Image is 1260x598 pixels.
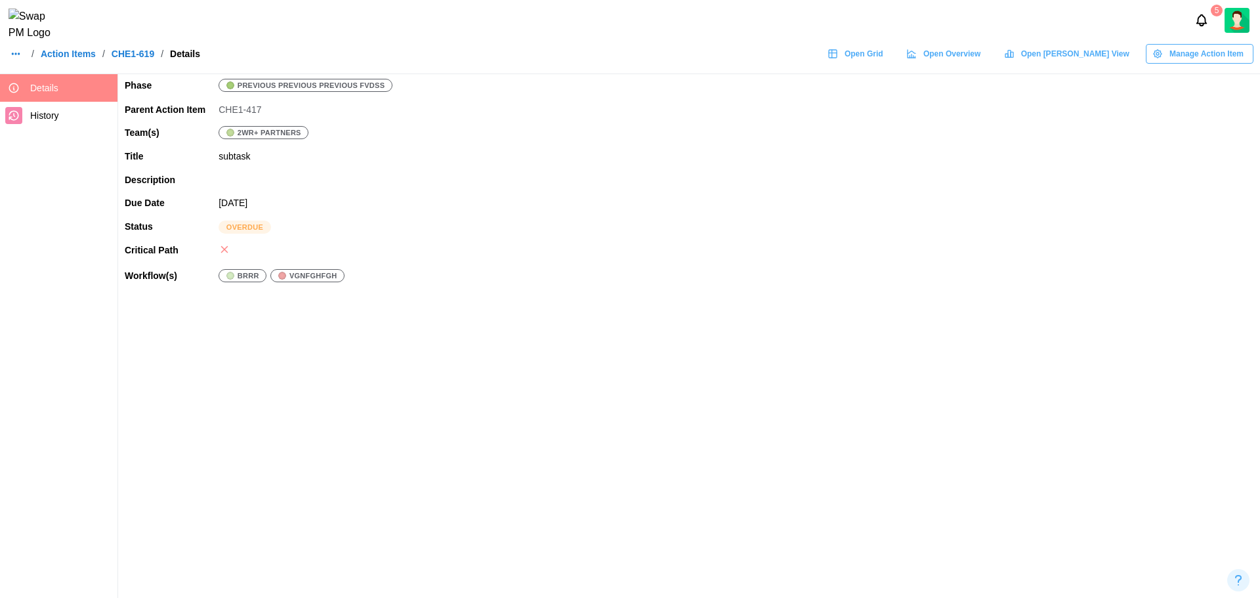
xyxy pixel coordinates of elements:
span: Open Overview [923,45,980,63]
span: Details [30,83,58,93]
img: Swap PM Logo [9,9,62,41]
a: Open Overview [900,44,991,64]
div: / [31,49,34,58]
td: Parent Action Item [118,98,212,122]
span: Open Grid [845,45,883,63]
td: subtask [212,145,1260,169]
a: CHE1-417 [219,103,1253,117]
a: Action Items [41,49,96,58]
td: Workflow(s) [118,265,212,288]
td: [DATE] [212,192,1260,215]
td: Title [118,145,212,169]
span: Open [PERSON_NAME] View [1021,45,1129,63]
div: / [102,49,105,58]
div: CHE1 - 417 [219,103,1253,117]
div: 5 [1211,5,1223,16]
td: Description [118,169,212,192]
a: Zulqarnain Khalil [1225,8,1249,33]
div: / [161,49,163,58]
td: Status [118,215,212,239]
a: CHE1-619 [112,49,154,58]
span: 2WR+ Partners [238,127,301,139]
span: vgnfghfgh [289,270,337,282]
button: Manage Action Item [1146,44,1253,64]
span: brrr [238,270,259,282]
td: Due Date [118,192,212,215]
img: 2Q== [1225,8,1249,33]
button: Notifications [1190,9,1213,32]
td: Phase [118,74,212,98]
div: Details [170,49,200,58]
span: Overdue [226,221,263,233]
td: Team(s) [118,121,212,145]
span: Manage Action Item [1169,45,1244,63]
a: Open Grid [821,44,893,64]
a: Open [PERSON_NAME] View [997,44,1139,64]
td: Critical Path [118,239,212,265]
span: History [30,110,59,121]
span: previous previous previous fvdss [238,79,385,91]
